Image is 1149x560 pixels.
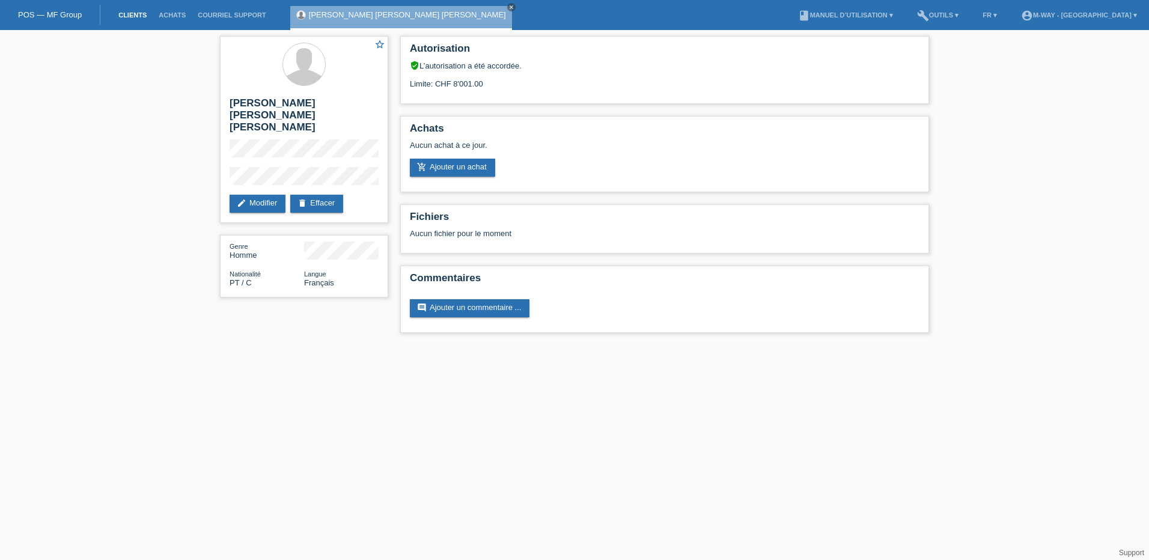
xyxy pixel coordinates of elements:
h2: Commentaires [410,272,919,290]
span: Genre [230,243,248,250]
a: bookManuel d’utilisation ▾ [792,11,899,19]
a: star_border [374,39,385,52]
span: Portugal / C / 12.10.2003 [230,278,252,287]
i: delete [297,198,307,208]
a: POS — MF Group [18,10,82,19]
a: Courriel Support [192,11,272,19]
span: Français [304,278,334,287]
a: commentAjouter un commentaire ... [410,299,529,317]
a: Clients [112,11,153,19]
div: Homme [230,242,304,260]
i: edit [237,198,246,208]
i: star_border [374,39,385,50]
a: account_circlem-way - [GEOGRAPHIC_DATA] ▾ [1015,11,1143,19]
div: Aucun fichier pour le moment [410,229,777,238]
h2: Autorisation [410,43,919,61]
a: FR ▾ [977,11,1003,19]
span: Langue [304,270,326,278]
i: add_shopping_cart [417,162,427,172]
h2: Fichiers [410,211,919,229]
div: Aucun achat à ce jour. [410,141,919,159]
div: L’autorisation a été accordée. [410,61,919,70]
a: close [507,3,516,11]
i: comment [417,303,427,312]
div: Limite: CHF 8'001.00 [410,70,919,88]
i: verified_user [410,61,419,70]
a: deleteEffacer [290,195,343,213]
a: editModifier [230,195,285,213]
span: Nationalité [230,270,261,278]
h2: Achats [410,123,919,141]
i: close [508,4,514,10]
i: build [917,10,929,22]
a: Achats [153,11,192,19]
a: add_shopping_cartAjouter un achat [410,159,495,177]
i: account_circle [1021,10,1033,22]
i: book [798,10,810,22]
a: [PERSON_NAME] [PERSON_NAME] [PERSON_NAME] [309,10,506,19]
h2: [PERSON_NAME] [PERSON_NAME] [PERSON_NAME] [230,97,379,139]
a: Support [1119,549,1144,557]
a: buildOutils ▾ [911,11,965,19]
